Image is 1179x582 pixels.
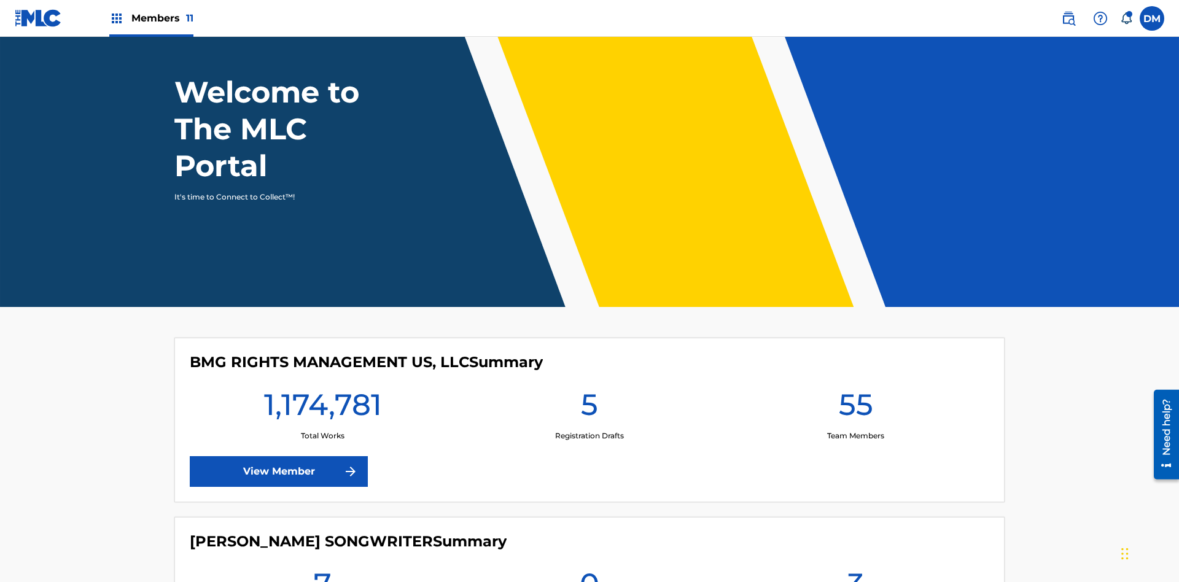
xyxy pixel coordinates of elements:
p: Registration Drafts [555,430,624,441]
p: Team Members [827,430,884,441]
iframe: Chat Widget [1118,523,1179,582]
img: Top Rightsholders [109,11,124,26]
p: It's time to Connect to Collect™! [174,192,387,203]
img: help [1093,11,1108,26]
h1: 55 [839,386,873,430]
p: Total Works [301,430,344,441]
div: Help [1088,6,1113,31]
span: 11 [186,12,193,24]
img: MLC Logo [15,9,62,27]
div: User Menu [1140,6,1164,31]
h4: BMG RIGHTS MANAGEMENT US, LLC [190,353,543,371]
h1: Welcome to The MLC Portal [174,74,404,184]
a: View Member [190,456,368,487]
h1: 5 [581,386,598,430]
div: Notifications [1120,12,1132,25]
img: f7272a7cc735f4ea7f67.svg [343,464,358,479]
a: Public Search [1056,6,1081,31]
img: search [1061,11,1076,26]
div: Drag [1121,535,1129,572]
h1: 1,174,781 [264,386,382,430]
iframe: Resource Center [1145,385,1179,486]
span: Members [131,11,193,25]
h4: CLEO SONGWRITER [190,532,507,551]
